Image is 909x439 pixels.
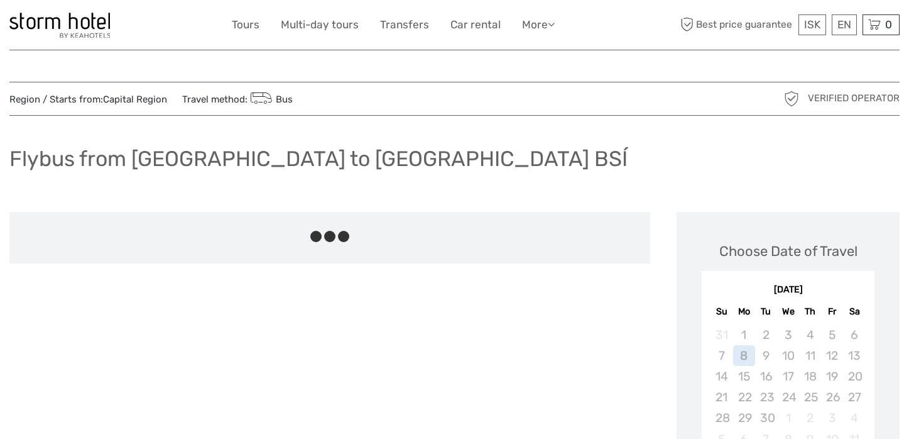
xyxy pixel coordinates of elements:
a: Capital Region [103,94,167,105]
a: Transfers [380,16,429,34]
div: Not available Sunday, September 7th, 2025 [710,345,732,366]
div: Not available Saturday, September 13th, 2025 [843,345,865,366]
div: Not available Wednesday, September 24th, 2025 [777,387,799,408]
div: Not available Saturday, September 20th, 2025 [843,366,865,387]
a: Multi-day tours [281,16,359,34]
div: EN [832,14,857,35]
div: Tu [755,303,777,320]
div: Not available Sunday, September 14th, 2025 [710,366,732,387]
div: Not available Friday, September 26th, 2025 [821,387,843,408]
a: Car rental [450,16,501,34]
span: Verified Operator [808,92,900,105]
img: 100-ccb843ef-9ccf-4a27-8048-e049ba035d15_logo_small.jpg [9,13,110,38]
div: Not available Sunday, August 31st, 2025 [710,325,732,345]
div: Not available Thursday, September 11th, 2025 [799,345,821,366]
a: More [522,16,555,34]
div: Not available Tuesday, September 23rd, 2025 [755,387,777,408]
div: Not available Tuesday, September 2nd, 2025 [755,325,777,345]
div: Not available Thursday, October 2nd, 2025 [799,408,821,428]
div: Not available Monday, September 1st, 2025 [733,325,755,345]
div: Not available Thursday, September 4th, 2025 [799,325,821,345]
div: Su [710,303,732,320]
div: Th [799,303,821,320]
span: 0 [883,18,894,31]
div: Not available Monday, September 15th, 2025 [733,366,755,387]
h1: Flybus from [GEOGRAPHIC_DATA] to [GEOGRAPHIC_DATA] BSÍ [9,146,628,172]
img: verified_operator_grey_128.png [781,89,802,109]
div: Not available Tuesday, September 30th, 2025 [755,408,777,428]
div: Not available Friday, September 19th, 2025 [821,366,843,387]
div: Not available Sunday, September 21st, 2025 [710,387,732,408]
div: [DATE] [702,284,874,297]
a: Bus [248,94,293,105]
div: Not available Wednesday, September 3rd, 2025 [777,325,799,345]
div: Fr [821,303,843,320]
div: Not available Thursday, September 25th, 2025 [799,387,821,408]
div: Not available Sunday, September 28th, 2025 [710,408,732,428]
a: Tours [232,16,259,34]
div: Not available Wednesday, September 17th, 2025 [777,366,799,387]
div: We [777,303,799,320]
div: Not available Friday, October 3rd, 2025 [821,408,843,428]
div: Sa [843,303,865,320]
div: Not available Wednesday, October 1st, 2025 [777,408,799,428]
div: Not available Monday, September 8th, 2025 [733,345,755,366]
div: Not available Tuesday, September 16th, 2025 [755,366,777,387]
div: Not available Thursday, September 18th, 2025 [799,366,821,387]
div: Not available Monday, September 22nd, 2025 [733,387,755,408]
div: Not available Saturday, September 6th, 2025 [843,325,865,345]
div: Not available Friday, September 12th, 2025 [821,345,843,366]
span: ISK [804,18,820,31]
div: Not available Monday, September 29th, 2025 [733,408,755,428]
div: Choose Date of Travel [719,242,857,261]
div: Not available Wednesday, September 10th, 2025 [777,345,799,366]
span: Best price guarantee [677,14,795,35]
div: Not available Saturday, October 4th, 2025 [843,408,865,428]
div: Mo [733,303,755,320]
span: Travel method: [182,90,293,108]
div: Not available Friday, September 5th, 2025 [821,325,843,345]
div: Not available Tuesday, September 9th, 2025 [755,345,777,366]
span: Region / Starts from: [9,93,167,106]
div: Not available Saturday, September 27th, 2025 [843,387,865,408]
